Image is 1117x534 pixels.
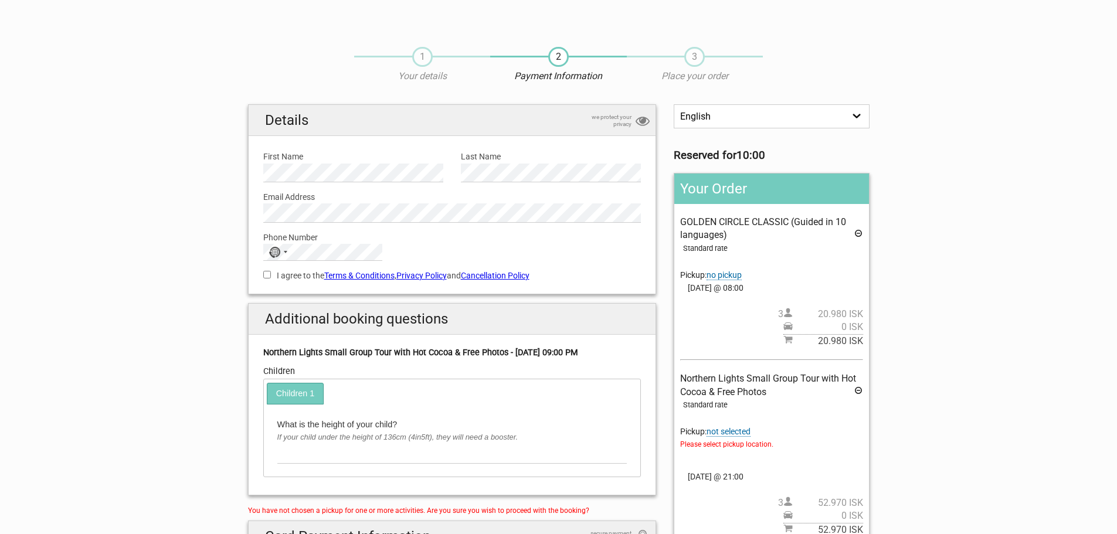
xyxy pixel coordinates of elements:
[778,308,863,321] span: 3 person(s)
[707,270,742,280] span: Change pickup place
[680,438,863,451] span: Please select pickup location.
[324,271,395,280] a: Terms & Conditions
[680,427,863,451] span: Pickup:
[783,509,863,522] span: Pickup price
[412,47,433,67] span: 1
[793,496,863,509] span: 52.970 ISK
[778,496,863,509] span: 3 person(s)
[277,431,627,444] div: If your child under the height of 136cm (4in5ft), they will need a booster.
[783,321,863,334] span: Pickup price
[793,509,863,522] span: 0 ISK
[264,244,293,260] button: Selected country
[793,321,863,334] span: 0 ISK
[249,105,656,136] h2: Details
[267,383,322,403] a: Children 1
[683,242,863,255] div: Standard rate
[263,365,641,378] div: Children
[680,470,863,483] span: [DATE] @ 21:00
[354,70,490,83] p: Your details
[680,281,863,294] span: [DATE] @ 08:00
[680,270,742,280] span: Pickup:
[490,70,626,83] p: Payment Information
[461,271,529,280] a: Cancellation Policy
[461,150,641,163] label: Last Name
[249,304,656,335] h2: Additional booking questions
[396,271,447,280] a: Privacy Policy
[683,399,863,411] div: Standard rate
[674,149,869,162] h3: Reserved for
[627,70,763,83] p: Place your order
[263,191,641,203] label: Email Address
[548,47,569,67] span: 2
[248,504,657,517] div: You have not chosen a pickup for one or more activities. Are you sure you wish to proceed with th...
[277,418,627,431] div: What is the height of your child?
[707,427,751,437] span: Change pickup place
[674,174,868,204] h2: Your Order
[263,150,443,163] label: First Name
[736,149,765,162] strong: 10:00
[793,308,863,321] span: 20.980 ISK
[263,231,641,244] label: Phone Number
[783,334,863,348] span: Subtotal
[263,346,641,359] div: Northern Lights Small Group Tour with Hot Cocoa & Free Photos - [DATE] 09:00 PM
[263,269,641,282] label: I agree to the , and
[573,114,632,128] span: we protect your privacy
[636,114,650,130] i: privacy protection
[684,47,705,67] span: 3
[680,373,856,397] span: Northern Lights Small Group Tour with Hot Cocoa & Free Photos
[793,335,863,348] span: 20.980 ISK
[680,216,846,240] span: GOLDEN CIRCLE CLASSIC (Guided in 10 languages)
